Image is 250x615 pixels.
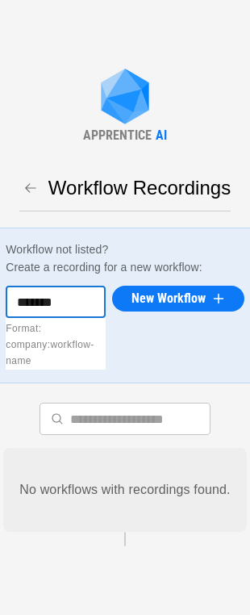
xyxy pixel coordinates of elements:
[83,128,152,143] div: APPRENTICE
[131,292,206,305] span: New Workflow
[48,175,231,201] h5: Workflow Recordings
[6,321,94,370] p: Format: company:workflow-name
[6,241,244,277] h6: Workflow not listed? Create a recording for a new workflow:
[156,128,167,143] div: AI
[112,286,244,312] button: New Workflow
[93,69,157,128] img: Apprentice AI
[19,480,230,500] p: No workflows with recordings found.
